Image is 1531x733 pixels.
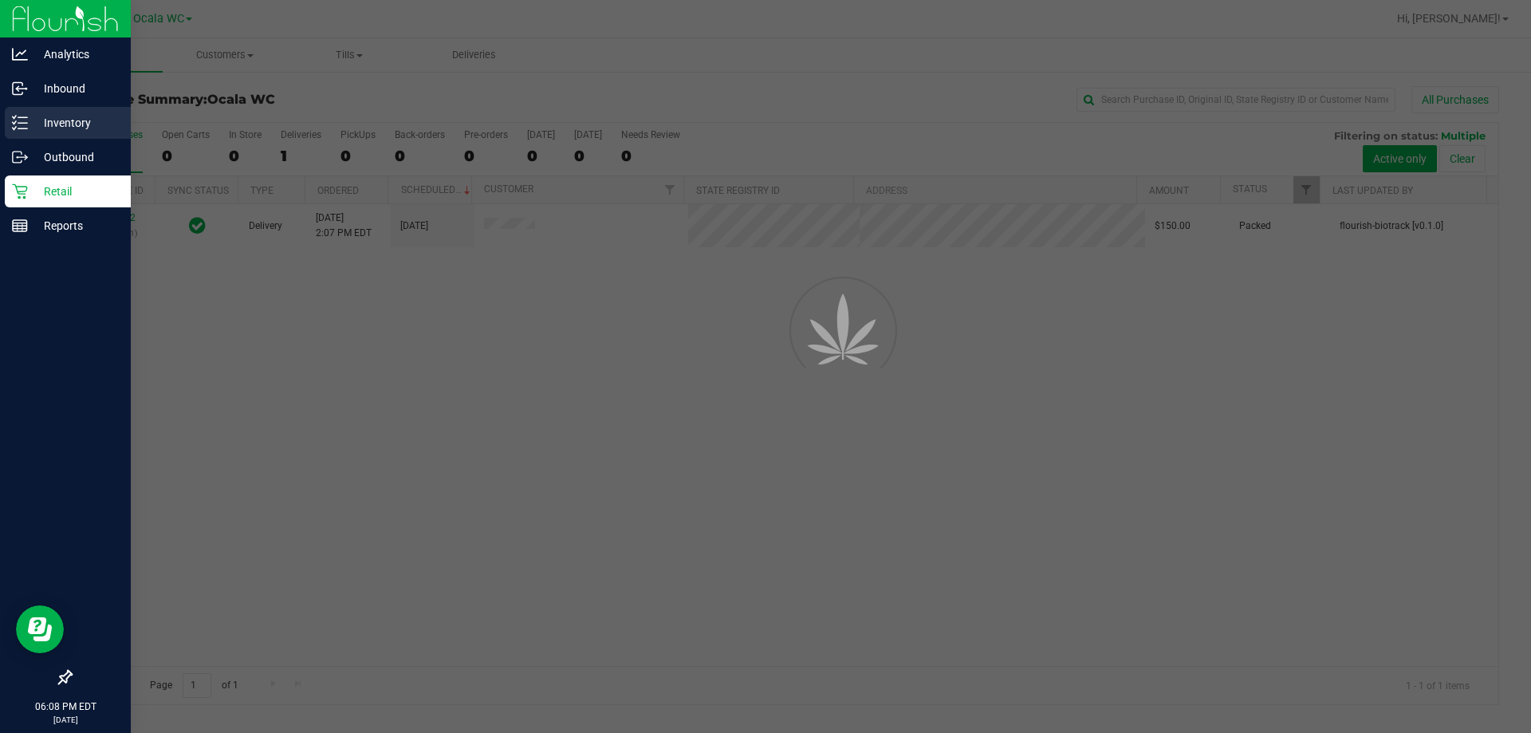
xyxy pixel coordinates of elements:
p: Outbound [28,148,124,167]
p: Reports [28,216,124,235]
p: 06:08 PM EDT [7,700,124,714]
p: Inbound [28,79,124,98]
p: Analytics [28,45,124,64]
iframe: Resource center [16,605,64,653]
p: Retail [28,182,124,201]
inline-svg: Outbound [12,149,28,165]
p: [DATE] [7,714,124,726]
inline-svg: Analytics [12,46,28,62]
p: Inventory [28,113,124,132]
inline-svg: Reports [12,218,28,234]
inline-svg: Inventory [12,115,28,131]
inline-svg: Retail [12,183,28,199]
inline-svg: Inbound [12,81,28,97]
